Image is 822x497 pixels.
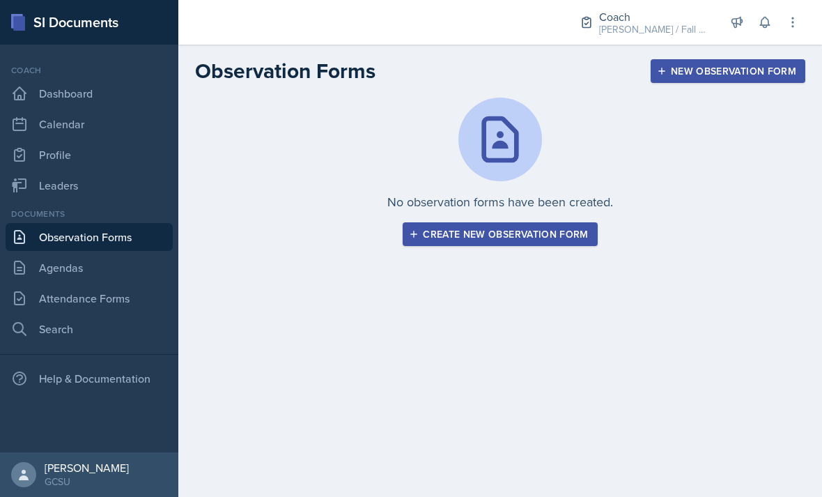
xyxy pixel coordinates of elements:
a: Dashboard [6,79,173,107]
a: Leaders [6,171,173,199]
div: GCSU [45,475,129,489]
div: [PERSON_NAME] / Fall 2025 [599,22,711,37]
button: New Observation Form [651,59,805,83]
div: Create new observation form [412,229,588,240]
div: [PERSON_NAME] [45,461,129,475]
a: Search [6,315,173,343]
h2: Observation Forms [195,59,375,84]
a: Observation Forms [6,223,173,251]
div: Documents [6,208,173,220]
a: Attendance Forms [6,284,173,312]
p: No observation forms have been created. [387,192,613,211]
div: Coach [599,8,711,25]
button: Create new observation form [403,222,597,246]
a: Profile [6,141,173,169]
div: New Observation Form [660,66,796,77]
a: Calendar [6,110,173,138]
div: Help & Documentation [6,365,173,392]
a: Agendas [6,254,173,282]
div: Coach [6,64,173,77]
